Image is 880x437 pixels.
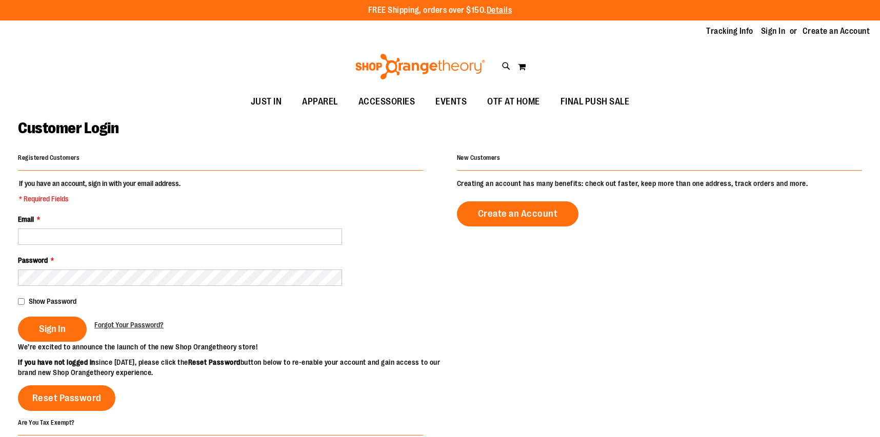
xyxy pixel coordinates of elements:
[18,215,34,223] span: Email
[18,256,48,264] span: Password
[358,90,415,113] span: ACCESSORIES
[241,90,292,114] a: JUST IN
[550,90,640,114] a: FINAL PUSH SALE
[561,90,630,113] span: FINAL PUSH SALE
[18,385,115,411] a: Reset Password
[18,342,440,352] p: We’re excited to announce the launch of the new Shop Orangetheory store!
[368,5,512,16] p: FREE Shipping, orders over $150.
[29,297,76,305] span: Show Password
[348,90,426,114] a: ACCESSORIES
[18,358,95,366] strong: If you have not logged in
[188,358,241,366] strong: Reset Password
[18,357,440,378] p: since [DATE], please click the button below to re-enable your account and gain access to our bran...
[354,54,487,79] img: Shop Orangetheory
[292,90,348,114] a: APPAREL
[761,26,786,37] a: Sign In
[478,208,558,219] span: Create an Account
[18,154,79,161] strong: Registered Customers
[425,90,477,114] a: EVENTS
[487,6,512,15] a: Details
[18,317,87,342] button: Sign In
[457,201,579,226] a: Create an Account
[477,90,550,114] a: OTF AT HOME
[32,392,102,404] span: Reset Password
[457,154,501,161] strong: New Customers
[302,90,338,113] span: APPAREL
[487,90,540,113] span: OTF AT HOME
[18,119,118,137] span: Customer Login
[803,26,870,37] a: Create an Account
[19,194,181,204] span: * Required Fields
[435,90,467,113] span: EVENTS
[94,321,164,329] span: Forgot Your Password?
[94,320,164,330] a: Forgot Your Password?
[457,178,862,189] p: Creating an account has many benefits: check out faster, keep more than one address, track orders...
[18,419,75,426] strong: Are You Tax Exempt?
[706,26,753,37] a: Tracking Info
[251,90,282,113] span: JUST IN
[18,178,182,204] legend: If you have an account, sign in with your email address.
[39,323,66,335] span: Sign In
